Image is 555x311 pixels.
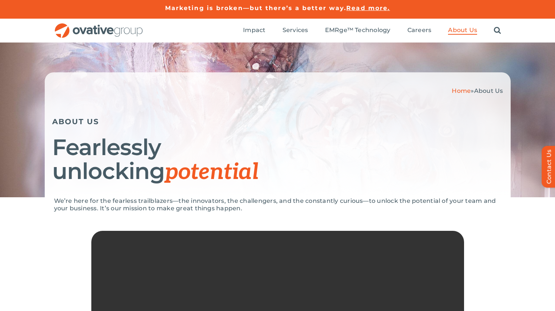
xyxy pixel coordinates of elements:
a: Marketing is broken—but there’s a better way. [165,4,347,12]
p: We’re here for the fearless trailblazers—the innovators, the challengers, and the constantly curi... [54,197,501,212]
span: Services [283,26,308,34]
a: Services [283,26,308,35]
h1: Fearlessly unlocking [52,135,503,184]
a: Impact [243,26,265,35]
span: About Us [448,26,477,34]
span: Impact [243,26,265,34]
a: About Us [448,26,477,35]
span: potential [165,159,258,186]
a: Read more. [346,4,390,12]
h5: ABOUT US [52,117,503,126]
a: Home [452,87,471,94]
span: EMRge™ Technology [325,26,391,34]
a: Search [494,26,501,35]
span: » [452,87,503,94]
a: EMRge™ Technology [325,26,391,35]
a: Careers [407,26,432,35]
span: About Us [474,87,503,94]
a: OG_Full_horizontal_RGB [54,22,144,29]
span: Careers [407,26,432,34]
nav: Menu [243,19,501,43]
